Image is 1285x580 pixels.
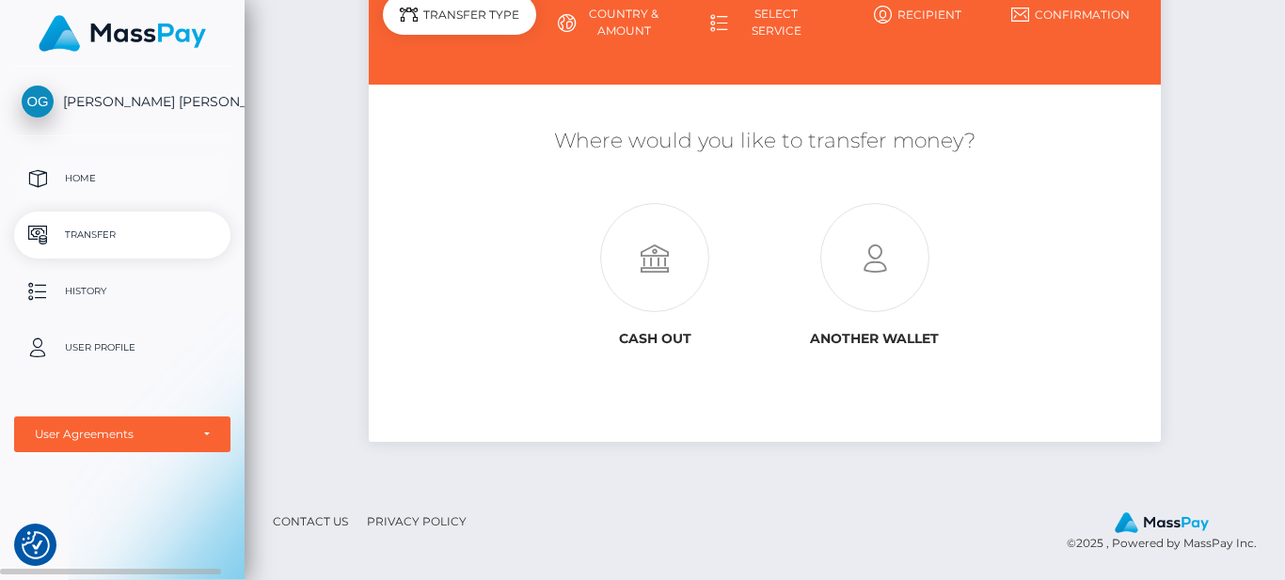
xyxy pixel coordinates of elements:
[22,531,50,559] button: Consent Preferences
[14,324,230,371] a: User Profile
[14,93,230,110] span: [PERSON_NAME] [PERSON_NAME]
[1115,512,1209,533] img: MassPay
[265,507,356,536] a: Contact Us
[1067,511,1271,553] div: © 2025 , Powered by MassPay Inc.
[14,212,230,259] a: Transfer
[14,268,230,315] a: History
[22,165,223,193] p: Home
[779,331,971,347] h6: Another wallet
[39,15,206,52] img: MassPay
[22,277,223,306] p: History
[383,127,1147,156] h5: Where would you like to transfer money?
[22,334,223,362] p: User Profile
[35,427,189,442] div: User Agreements
[22,531,50,559] img: Revisit consent button
[559,331,751,347] h6: Cash out
[359,507,474,536] a: Privacy Policy
[14,155,230,202] a: Home
[22,221,223,249] p: Transfer
[14,416,230,452] button: User Agreements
